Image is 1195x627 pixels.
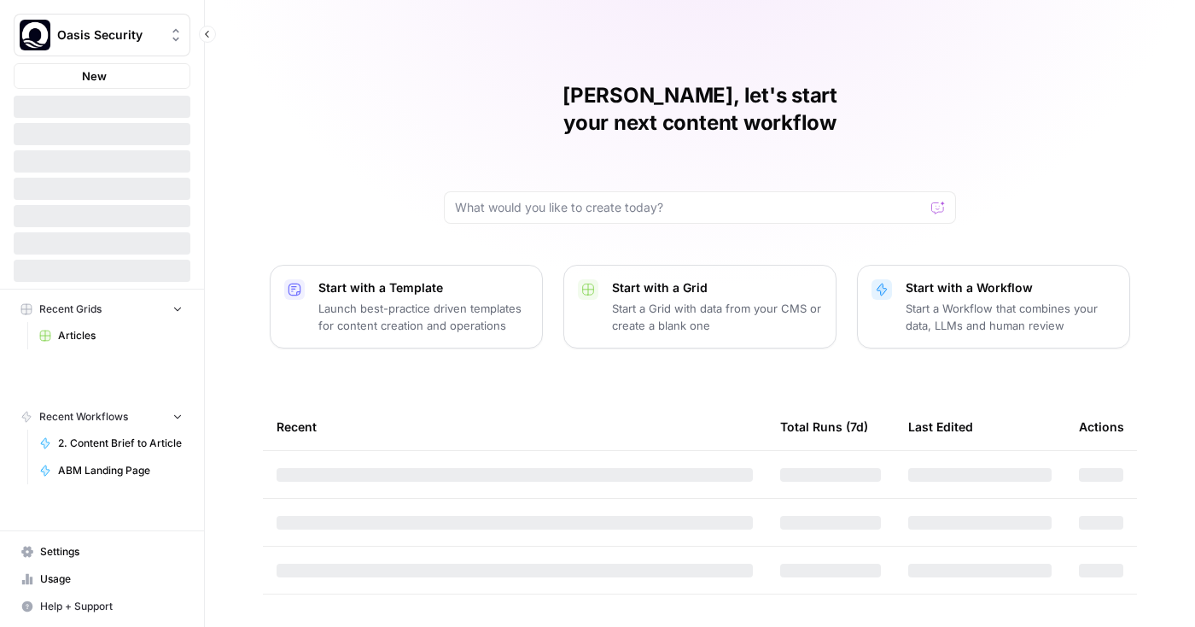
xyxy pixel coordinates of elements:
div: Actions [1079,403,1124,450]
span: New [82,67,107,85]
a: Articles [32,322,190,349]
a: 2. Content Brief to Article [32,430,190,457]
p: Start with a Workflow [906,279,1116,296]
a: Usage [14,565,190,593]
button: Start with a TemplateLaunch best-practice driven templates for content creation and operations [270,265,543,349]
span: 2. Content Brief to Article [58,436,183,451]
button: Help + Support [14,593,190,620]
span: Help + Support [40,599,183,614]
span: ABM Landing Page [58,463,183,478]
span: Oasis Security [57,26,160,44]
p: Start with a Grid [612,279,822,296]
span: Recent Grids [39,302,102,317]
img: Oasis Security Logo [20,20,50,50]
h1: [PERSON_NAME], let's start your next content workflow [444,82,956,137]
a: ABM Landing Page [32,457,190,484]
div: Last Edited [908,403,973,450]
span: Usage [40,571,183,587]
span: Settings [40,544,183,560]
button: New [14,63,190,89]
span: Recent Workflows [39,409,128,425]
a: Settings [14,538,190,565]
div: Total Runs (7d) [780,403,868,450]
button: Recent Grids [14,296,190,322]
input: What would you like to create today? [455,199,924,216]
button: Start with a GridStart a Grid with data from your CMS or create a blank one [563,265,836,349]
div: Recent [277,403,753,450]
p: Start a Grid with data from your CMS or create a blank one [612,300,822,334]
p: Start with a Template [318,279,528,296]
p: Start a Workflow that combines your data, LLMs and human review [906,300,1116,334]
p: Launch best-practice driven templates for content creation and operations [318,300,528,334]
button: Start with a WorkflowStart a Workflow that combines your data, LLMs and human review [857,265,1130,349]
button: Recent Workflows [14,404,190,430]
span: Articles [58,328,183,343]
button: Workspace: Oasis Security [14,14,190,56]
